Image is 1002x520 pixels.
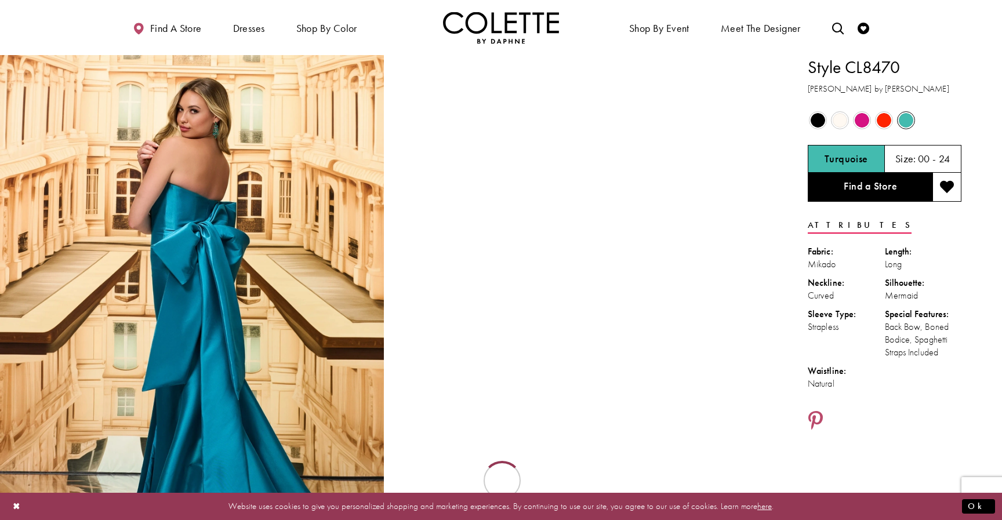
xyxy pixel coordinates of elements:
p: Website uses cookies to give you personalized shopping and marketing experiences. By continuing t... [83,499,919,514]
h1: Style CL8470 [808,55,961,79]
div: Strapless [808,321,885,333]
h5: Chosen color [825,153,868,165]
a: here [757,500,772,512]
div: Mermaid [885,289,962,302]
div: Fabric: [808,245,885,258]
div: Long [885,258,962,271]
div: Silhouette: [885,277,962,289]
span: Find a store [150,23,202,34]
button: Close Dialog [7,496,27,517]
span: Shop by color [296,23,357,34]
a: Meet the designer [718,12,804,43]
div: Fuchsia [852,110,872,130]
div: Turquoise [896,110,916,130]
a: Share using Pinterest - Opens in new tab [808,410,823,432]
div: Curved [808,289,885,302]
div: Diamond White [830,110,850,130]
div: Mikado [808,258,885,271]
h3: [PERSON_NAME] by [PERSON_NAME] [808,82,961,96]
div: Waistline: [808,365,885,377]
img: Colette by Daphne [443,12,559,43]
video: Style CL8470 Colette by Daphne #1 autoplay loop mute video [390,55,774,247]
a: Check Wishlist [855,12,872,43]
a: Toggle search [829,12,847,43]
a: Find a store [130,12,204,43]
a: Find a Store [808,173,932,202]
div: Neckline: [808,277,885,289]
button: Add to wishlist [932,173,961,202]
button: Submit Dialog [962,499,995,514]
div: Black [808,110,828,130]
span: Dresses [230,12,268,43]
a: Attributes [808,217,912,234]
span: Shop By Event [629,23,689,34]
span: Dresses [233,23,265,34]
div: Product color controls state depends on size chosen [808,110,961,132]
h5: 00 - 24 [918,153,950,165]
div: Back Bow, Boned Bodice, Spaghetti Straps Included [885,321,962,359]
span: Shop By Event [626,12,692,43]
div: Scarlet [874,110,894,130]
span: Size: [895,152,916,165]
a: Visit Home Page [443,12,559,43]
span: Shop by color [293,12,360,43]
div: Natural [808,377,885,390]
span: Meet the designer [721,23,801,34]
div: Length: [885,245,962,258]
div: Sleeve Type: [808,308,885,321]
div: Special Features: [885,308,962,321]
